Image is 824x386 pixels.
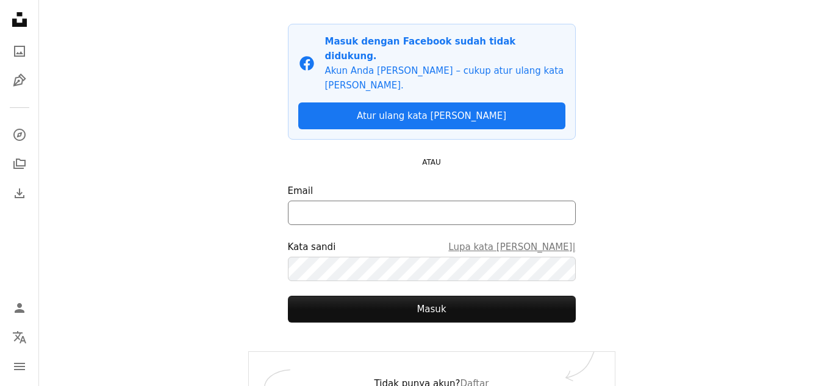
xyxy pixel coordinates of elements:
[448,240,575,254] a: Lupa kata [PERSON_NAME]|
[7,181,32,206] a: Riwayat Pengunduhan
[7,7,32,34] a: Beranda — Unsplash
[288,257,576,281] input: Kata sandiLupa kata [PERSON_NAME]|
[288,240,576,254] div: Kata sandi
[7,152,32,176] a: Koleksi
[7,68,32,93] a: Ilustrasi
[7,325,32,349] button: Bahasa
[7,354,32,379] button: Menu
[7,123,32,147] a: Jelajahi
[7,39,32,63] a: Foto
[422,158,441,166] small: ATAU
[288,184,576,225] label: Email
[298,102,565,129] a: Atur ulang kata [PERSON_NAME]
[325,34,565,63] p: Masuk dengan Facebook sudah tidak didukung.
[288,296,576,323] button: Masuk
[288,201,576,225] input: Email
[7,296,32,320] a: Masuk/Daftar
[325,63,565,93] p: Akun Anda [PERSON_NAME] – cukup atur ulang kata [PERSON_NAME].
